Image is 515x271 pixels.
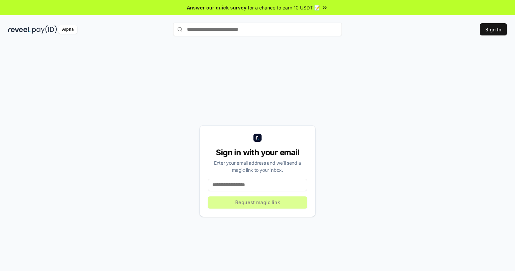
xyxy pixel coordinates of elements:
span: for a chance to earn 10 USDT 📝 [248,4,320,11]
div: Enter your email address and we’ll send a magic link to your inbox. [208,159,307,173]
img: reveel_dark [8,25,31,34]
img: logo_small [253,134,262,142]
img: pay_id [32,25,57,34]
span: Answer our quick survey [187,4,246,11]
div: Sign in with your email [208,147,307,158]
div: Alpha [58,25,77,34]
button: Sign In [480,23,507,35]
